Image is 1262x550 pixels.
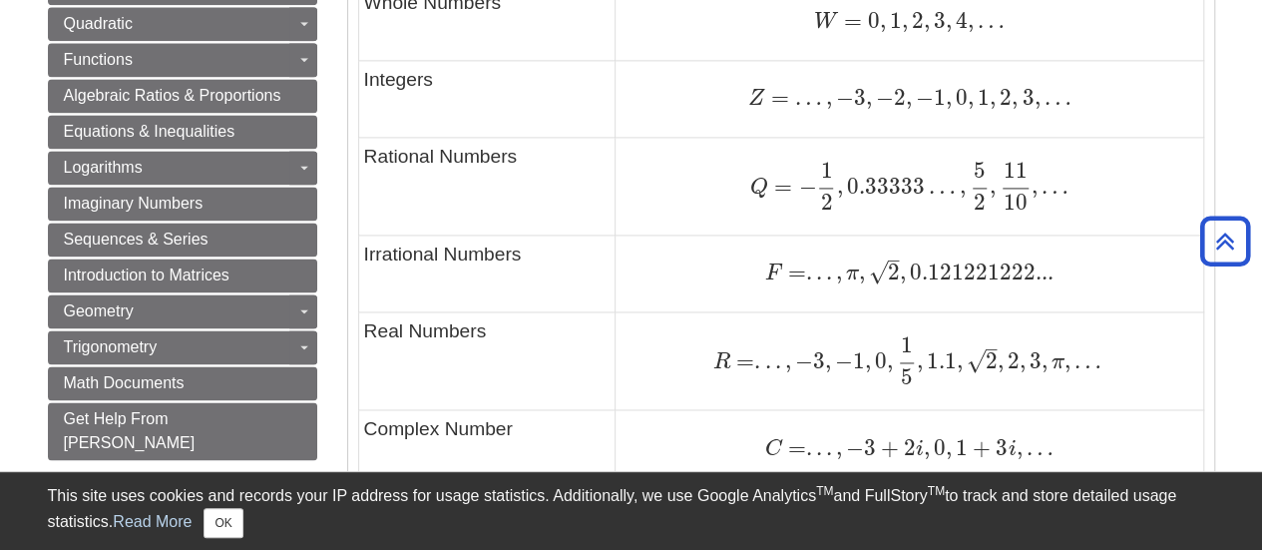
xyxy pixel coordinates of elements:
[814,11,838,33] span: W
[358,311,616,409] td: Real Numbers
[865,347,871,374] span: ,
[820,157,832,184] span: 1
[1004,347,1020,374] span: 2
[812,259,822,285] span: .
[1020,347,1026,374] span: ,
[822,259,832,285] span: .
[946,7,952,34] span: ,
[782,259,806,285] span: =
[830,347,852,374] span: −
[866,84,872,111] span: ,
[64,159,143,176] span: Logarithms
[924,434,930,461] span: ,
[64,374,185,391] span: Math Documents
[1004,189,1028,216] span: 10
[754,347,760,374] span: .
[765,84,789,111] span: =
[923,347,957,374] span: 1.1
[894,84,906,111] span: 2
[832,434,842,461] span: ,
[853,347,865,374] span: 1
[899,434,916,461] span: 2
[1026,347,1042,374] span: 3
[750,177,768,199] span: Q
[64,15,133,32] span: Quadratic
[967,347,986,374] span: √
[792,173,816,200] span: −
[906,84,912,111] span: ,
[768,173,792,200] span: =
[48,187,317,221] a: Imaginary Numbers
[64,195,204,212] span: Imaginary Numbers
[836,173,842,200] span: ,
[842,434,864,461] span: −
[934,84,946,111] span: 1
[1048,351,1064,373] span: π
[888,247,900,274] span: –
[952,434,968,461] span: 1
[838,7,862,34] span: =
[902,7,908,34] span: ,
[968,84,974,111] span: ,
[864,434,876,461] span: 3
[806,434,812,461] span: .
[358,60,616,137] td: Integers
[991,434,1008,461] span: 3
[859,259,865,285] span: ,
[854,84,866,111] span: 3
[48,7,317,41] a: Quadratic
[113,513,192,530] a: Read More
[957,347,963,374] span: ,
[956,173,966,200] span: ,
[880,7,886,34] span: ,
[842,263,859,284] span: π
[790,347,812,374] span: −
[1008,438,1016,460] span: i
[822,434,832,461] span: .
[869,259,888,285] span: √
[872,84,894,111] span: −
[974,157,986,184] span: 5
[996,84,1012,111] span: 2
[64,123,235,140] span: Equations & Inequalities
[48,223,317,257] a: Sequences & Series
[887,347,893,374] span: ,
[930,7,946,34] span: 3
[358,137,616,235] td: Rational Numbers
[908,7,924,34] span: 2
[64,231,209,248] span: Sequences & Series
[806,259,812,285] span: .
[952,7,968,34] span: 4
[64,87,281,104] span: Algebraic Ratios & Proportions
[48,484,1215,538] div: This site uses cookies and records your IP address for usage statistics. Additionally, we use Goo...
[912,84,934,111] span: −
[64,302,134,319] span: Geometry
[916,438,924,460] span: i
[1193,228,1257,255] a: Back to Top
[64,410,196,451] span: Get Help From [PERSON_NAME]
[358,235,616,311] td: Irrational Numbers
[906,259,1053,285] span: 0.121221222...
[901,331,913,358] span: 1
[204,508,242,538] button: Close
[782,434,806,461] span: =
[1012,84,1018,111] span: ,
[48,151,317,185] a: Logarithms
[748,88,765,110] span: Z
[48,115,317,149] a: Equations & Inequalities
[974,7,1005,34] span: …
[1034,84,1040,111] span: ,
[986,335,998,362] span: –
[832,84,854,111] span: −
[842,173,924,200] span: 0.33333
[998,347,1004,374] span: ,
[1038,173,1068,200] span: …
[64,267,229,283] span: Introduction to Matrices
[812,434,822,461] span: .
[48,366,317,400] a: Math Documents
[822,84,832,111] span: ,
[1032,173,1038,200] span: ,
[48,79,317,113] a: Algebraic Ratios & Proportions
[765,438,782,460] span: C
[780,347,790,374] span: ,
